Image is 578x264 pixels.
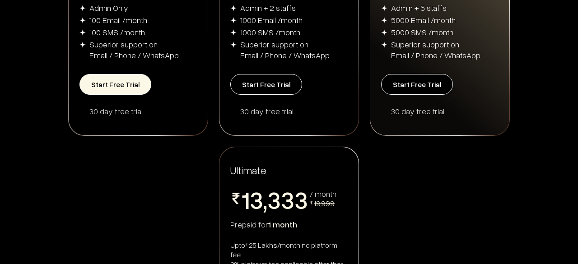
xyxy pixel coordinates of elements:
span: 1 month [268,219,297,229]
img: img [230,29,237,36]
div: 30 day free trial [240,106,348,116]
img: img [381,17,387,23]
div: 1000 SMS /month [240,27,300,37]
div: 1000 Email /month [240,14,303,25]
img: img [381,42,387,48]
button: Start Free Trial [230,74,302,95]
div: 30 day free trial [89,106,197,116]
span: Ultimate [230,163,266,177]
div: Superior support on Email / Phone / WhatsApp [89,39,179,60]
button: Start Free Trial [79,74,151,95]
img: img [381,29,387,36]
img: img [230,42,237,48]
sup: ₹ [245,241,248,248]
img: img [79,29,86,36]
img: pricing-rupee [310,201,313,204]
div: Superior support on Email / Phone / WhatsApp [240,39,330,60]
img: pricing-rupee [230,193,242,204]
img: img [79,42,86,48]
div: Superior support on Email / Phone / WhatsApp [391,39,480,60]
img: img [230,17,237,23]
span: 19,999 [314,198,335,208]
div: Admin + 2 staffs [240,2,296,13]
div: Admin + 5 staffs [391,2,447,13]
img: img [381,5,387,11]
div: Admin Only [89,2,128,13]
button: Start Free Trial [381,74,453,95]
div: 30 day free trial [391,106,499,116]
div: 5000 Email /month [391,14,456,25]
div: 5000 SMS /month [391,27,453,37]
img: img [79,17,86,23]
img: img [230,5,237,11]
span: 13,333 [242,187,308,212]
div: / month [310,190,336,198]
div: 100 Email /month [89,14,147,25]
div: Prepaid for [230,219,348,230]
div: 100 SMS /month [89,27,145,37]
img: img [79,5,86,11]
